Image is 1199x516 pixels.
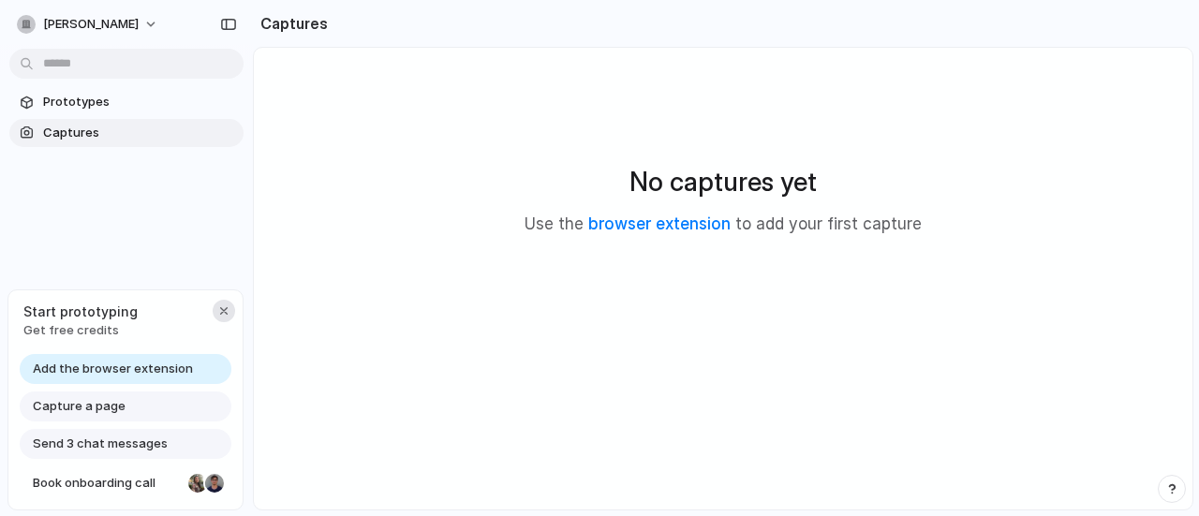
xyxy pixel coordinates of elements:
span: Start prototyping [23,302,138,321]
span: [PERSON_NAME] [43,15,139,34]
a: Captures [9,119,244,147]
button: [PERSON_NAME] [9,9,168,39]
h2: Captures [253,12,328,35]
h2: No captures yet [629,162,817,201]
p: Use the to add your first capture [525,213,922,237]
div: Nicole Kubica [186,472,209,494]
span: Book onboarding call [33,474,181,493]
span: Capture a page [33,397,126,416]
span: Send 3 chat messages [33,435,168,453]
div: Christian Iacullo [203,472,226,494]
span: Get free credits [23,321,138,340]
span: Add the browser extension [33,360,193,378]
span: Prototypes [43,93,236,111]
a: Add the browser extension [20,354,231,384]
a: Prototypes [9,88,244,116]
a: Book onboarding call [20,468,231,498]
a: browser extension [588,214,731,233]
span: Captures [43,124,236,142]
